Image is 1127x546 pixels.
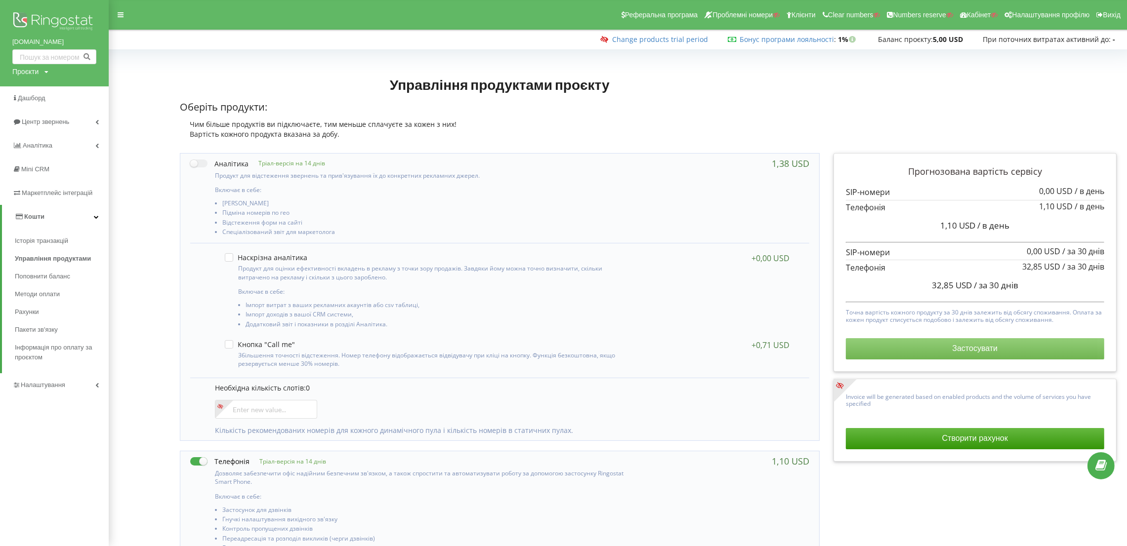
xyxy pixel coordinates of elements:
p: Прогнозована вартість сервісу [846,165,1104,178]
p: Дозволяє забезпечити офіс надійним безпечним зв'язком, а також спростити та автоматизувати роботу... [215,469,624,486]
div: +0,00 USD [751,253,790,263]
label: Телефонія [190,456,250,467]
span: Проблемні номери [712,11,773,19]
p: Продукт для відстеження звернень та прив'язування їх до конкретних рекламних джерел. [215,171,624,180]
span: 32,85 USD [932,279,972,291]
span: 0,00 USD [1039,186,1073,196]
input: Enter new value... [215,400,317,419]
li: Відстеження форм на сайті [222,219,624,229]
span: 1,10 USD [940,220,975,231]
span: Кабінет [967,11,991,19]
span: / в день [1075,186,1104,196]
span: / за 30 днів [974,279,1018,291]
span: Вихід [1103,11,1121,19]
span: Методи оплати [15,289,60,299]
a: [DOMAIN_NAME] [12,37,96,47]
a: Кошти [2,205,109,229]
span: / за 30 днів [1062,261,1104,272]
p: SIP-номери [846,247,1104,258]
span: Mini CRM [21,165,49,173]
p: Включає в себе: [215,492,624,501]
strong: 1% [838,35,858,44]
span: Рахунки [15,307,39,317]
label: Аналітика [190,158,249,169]
p: Збільшення точності відстеження. Номер телефону відображається відвідувачу при кліці на кнопку. Ф... [238,351,620,368]
div: 1,10 USD [772,456,809,466]
label: Кнопка "Call me" [225,340,295,349]
p: Продукт для оцінки ефективності вкладень в рекламу з точки зору продажів. Завдяки йому можна точн... [238,264,620,281]
p: Тріал-версія на 14 днів [250,457,326,466]
a: Методи оплати [15,285,109,303]
li: Контроль пропущених дзвінків [222,525,624,535]
a: Change products trial period [612,35,708,44]
span: Реферальна програма [625,11,698,19]
span: Дашборд [18,94,45,102]
span: / за 30 днів [1062,246,1104,257]
div: Вартість кожного продукта вказана за добу. [180,129,820,139]
button: Створити рахунок [846,428,1104,449]
span: Клієнти [792,11,816,19]
span: При поточних витратах активний до: [983,35,1111,44]
span: Маркетплейс інтеграцій [22,189,92,196]
span: 1,10 USD [1039,201,1073,212]
li: Переадресація та розподіл викликів (черги дзвінків) [222,535,624,545]
li: Гнучкі налаштування вихідного зв'язку [222,516,624,525]
p: Оберіть продукти: [180,100,820,115]
li: Імпорт витрат з ваших рекламних акаунтів або csv таблиці, [246,302,620,311]
span: Баланс проєкту: [878,35,933,44]
span: Numbers reserve [893,11,946,19]
span: 0 [306,383,310,392]
p: Invoice will be generated based on enabled products and the volume of services you have specified [846,391,1104,408]
h1: Управління продуктами проєкту [180,76,820,93]
a: Рахунки [15,303,109,321]
li: Імпорт доходів з вашої CRM системи, [246,311,620,320]
strong: 5,00 USD [933,35,963,44]
div: 1,38 USD [772,158,809,168]
span: / в день [977,220,1009,231]
a: Пакети зв'язку [15,321,109,339]
span: Центр звернень [22,118,69,125]
p: SIP-номери [846,187,1104,198]
p: Телефонія [846,262,1104,273]
span: Clear numbers [828,11,874,19]
span: / в день [1075,201,1104,212]
li: [PERSON_NAME] [222,200,624,209]
div: +0,71 USD [751,340,790,350]
span: : [740,35,836,44]
span: Інформація про оплату за проєктом [15,343,104,362]
p: Тріал-версія на 14 днів [249,159,325,167]
span: Поповнити баланс [15,272,70,281]
span: Кошти [24,213,44,220]
a: Інформація про оплату за проєктом [15,339,109,366]
li: Застосунок для дзвінків [222,507,624,516]
li: Підміна номерів по гео [222,209,624,219]
span: Налаштування профілю [1012,11,1089,19]
div: Чим більше продуктів ви підключаєте, тим меньше сплачуєте за кожен з них! [180,119,820,129]
li: Спеціалізований звіт для маркетолога [222,229,624,238]
a: Історія транзакцій [15,232,109,250]
p: Точна вартість кожного продукту за 30 днів залежить від обсягу споживання. Оплата за кожен продук... [846,307,1104,323]
div: Проєкти [12,67,39,77]
span: Налаштування [21,381,65,389]
p: Необхідна кількість слотів: [215,383,799,393]
p: Телефонія [846,202,1104,213]
a: Управління продуктами [15,250,109,268]
span: 0,00 USD [1027,246,1060,257]
strong: - [1113,35,1115,44]
li: Додатковий звіт і показники в розділі Аналітика. [246,321,620,330]
button: Застосувати [846,338,1104,359]
span: Історія транзакцій [15,236,68,246]
a: Бонус програми лояльності [740,35,834,44]
span: Управління продуктами [15,254,91,264]
p: Включає в себе: [238,287,620,296]
img: Ringostat logo [12,10,96,35]
span: 32,85 USD [1022,261,1060,272]
a: Поповнити баланс [15,268,109,285]
p: Включає в себе: [215,186,624,194]
input: Пошук за номером [12,49,96,64]
span: Аналiтика [23,142,52,149]
label: Наскрізна аналітика [225,253,307,262]
p: Кількість рекомендованих номерів для кожного динамічного пула і кількість номерів в статичних пулах. [215,426,799,435]
span: Пакети зв'язку [15,325,58,335]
